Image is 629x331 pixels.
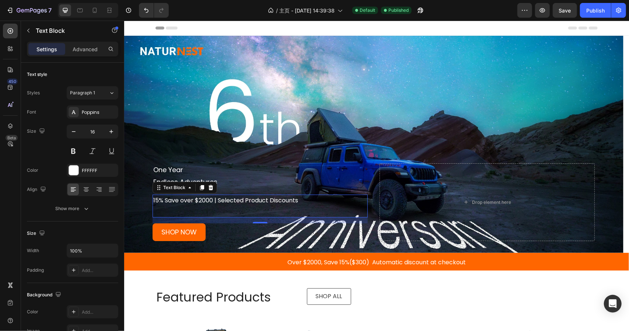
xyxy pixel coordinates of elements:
div: Drop element here [348,179,387,185]
p: 7 [48,6,52,15]
div: Padding [27,267,44,273]
button: Paragraph 1 [67,86,118,100]
div: Undo/Redo [139,3,169,18]
h2: Featured Products [31,268,147,285]
div: Color [27,167,38,174]
div: Font [27,109,36,115]
p: Settings [36,45,57,53]
div: Background [27,290,63,300]
div: Styles [27,90,40,96]
button: Show more [27,202,118,215]
div: Add... [82,267,116,274]
div: Beta [6,135,18,141]
button: Publish [580,3,611,18]
p: Over $2000, Save 15%($300) Automatic discount at checkout [32,237,473,247]
div: Add... [82,309,116,316]
button: Save [553,3,577,18]
span: Default [360,7,375,14]
span: Save [559,7,571,14]
div: Size [27,126,46,136]
div: Text style [27,71,47,78]
span: Paragraph 1 [70,90,95,96]
span: 主页 - [DATE] 14:39:38 [279,7,335,14]
div: FFFFFF [82,167,116,174]
div: Poppins [82,109,116,116]
iframe: Design area [124,21,629,331]
a: SHOP ALL [183,268,227,284]
span: / [276,7,278,14]
div: 450 [7,79,18,84]
input: Auto [67,244,118,257]
div: Show more [56,205,90,212]
div: Size [27,229,46,238]
p: Text Block [36,26,98,35]
button: 7 [3,3,55,18]
div: Publish [586,7,605,14]
div: Open Intercom Messenger [604,295,622,313]
p: SHOP ALL [192,271,218,281]
p: Advanced [73,45,98,53]
span: Published [388,7,409,14]
div: Color [27,309,38,315]
div: Width [27,247,39,254]
div: Align [27,185,48,195]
